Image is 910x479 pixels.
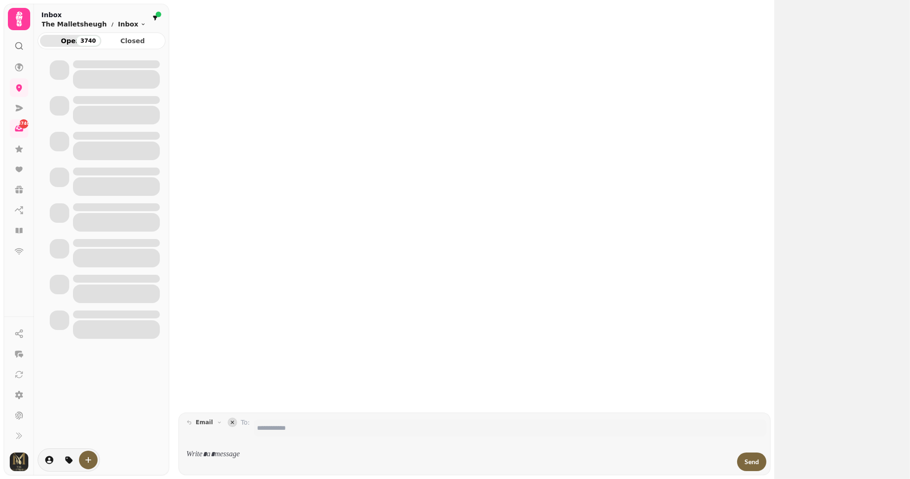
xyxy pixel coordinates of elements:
[745,459,759,465] span: Send
[8,453,30,471] button: User avatar
[76,36,100,46] div: 3740
[47,38,94,44] span: Open
[102,35,164,47] button: Closed
[18,121,29,127] span: 3740
[41,10,146,19] h2: Inbox
[150,13,161,24] button: filter
[110,38,156,44] span: Closed
[10,119,28,138] a: 3740
[40,35,101,47] button: Open3740
[183,417,226,428] button: email
[228,418,237,427] button: collapse
[41,19,146,29] nav: breadcrumb
[737,453,766,471] button: Send
[59,451,78,469] button: tag-thread
[241,418,250,436] label: To:
[10,453,28,471] img: User avatar
[79,451,98,469] button: create-convo
[41,19,107,29] p: The Malletsheugh
[118,19,146,29] button: Inbox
